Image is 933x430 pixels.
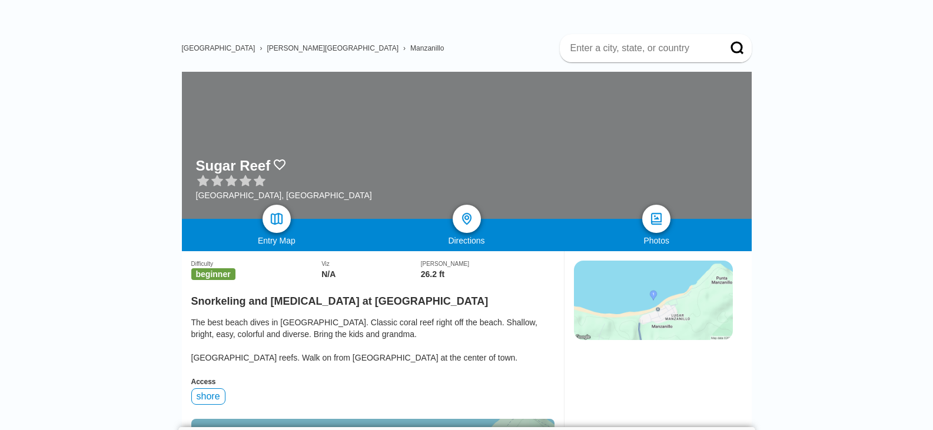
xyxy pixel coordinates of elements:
[421,269,555,279] div: 26.2 ft
[182,236,372,245] div: Entry Map
[270,212,284,226] img: map
[196,191,372,200] div: [GEOGRAPHIC_DATA], [GEOGRAPHIC_DATA]
[421,261,555,267] div: [PERSON_NAME]
[191,388,225,405] div: shore
[321,261,421,267] div: Viz
[371,236,562,245] div: Directions
[642,205,670,233] a: photos
[574,261,733,340] img: staticmap
[191,378,555,386] div: Access
[403,44,406,52] span: ›
[569,42,714,54] input: Enter a city, state, or country
[263,205,291,233] a: map
[191,288,555,308] h2: Snorkeling and [MEDICAL_DATA] at [GEOGRAPHIC_DATA]
[649,212,663,226] img: photos
[191,268,235,280] span: beginner
[260,44,262,52] span: ›
[191,316,555,364] div: The best beach dives in [GEOGRAPHIC_DATA]. Classic coral reef right off the beach. Shallow, brigh...
[562,236,752,245] div: Photos
[191,261,322,267] div: Difficulty
[410,44,444,52] a: Manzanillo
[196,158,271,174] h1: Sugar Reef
[267,44,399,52] a: [PERSON_NAME][GEOGRAPHIC_DATA]
[182,44,255,52] a: [GEOGRAPHIC_DATA]
[321,269,421,279] div: N/A
[460,212,474,226] img: directions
